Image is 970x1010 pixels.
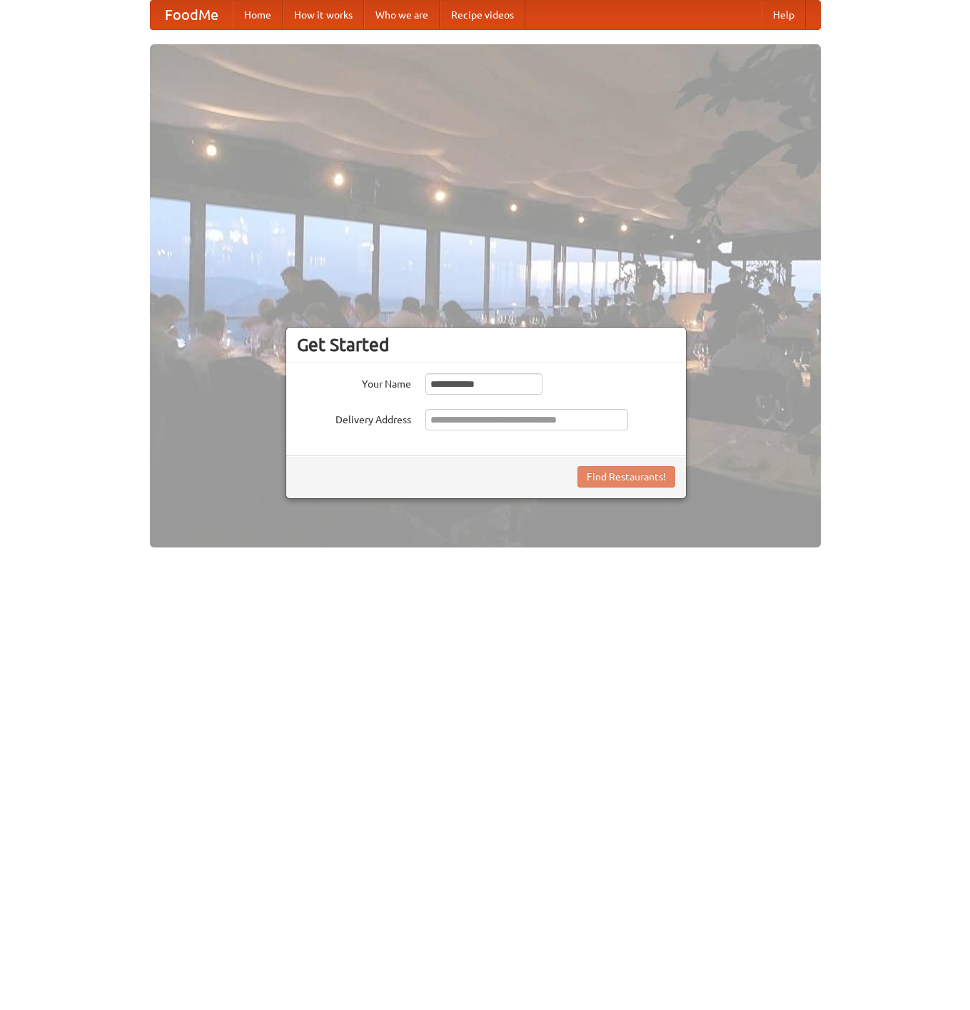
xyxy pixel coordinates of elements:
[440,1,525,29] a: Recipe videos
[297,373,411,391] label: Your Name
[151,1,233,29] a: FoodMe
[283,1,364,29] a: How it works
[297,409,411,427] label: Delivery Address
[297,334,675,355] h3: Get Started
[577,466,675,488] button: Find Restaurants!
[762,1,806,29] a: Help
[233,1,283,29] a: Home
[364,1,440,29] a: Who we are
